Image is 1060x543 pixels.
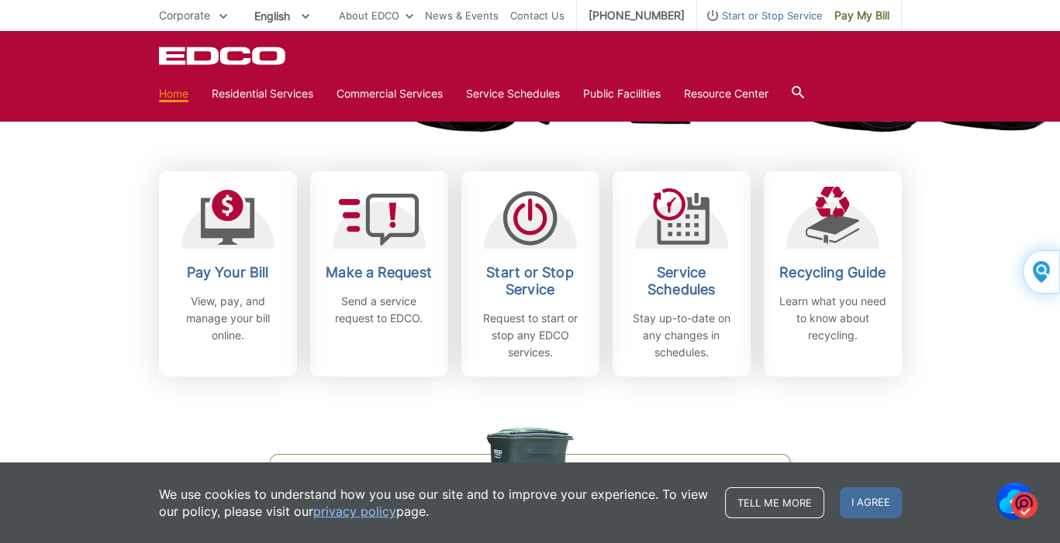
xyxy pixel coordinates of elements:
[159,46,288,65] a: EDCD logo. Return to the homepage.
[159,9,210,22] span: Corporate
[466,85,560,102] a: Service Schedules
[775,293,890,344] p: Learn what you need to know about recycling.
[473,310,588,361] p: Request to start or stop any EDCO services.
[310,171,448,376] a: Make a Request Send a service request to EDCO.
[322,293,437,327] p: Send a service request to EDCO.
[684,85,768,102] a: Resource Center
[313,503,396,520] a: privacy policy
[624,310,739,361] p: Stay up-to-date on any changes in schedules.
[159,171,297,376] a: Pay Your Bill View, pay, and manage your bill online.
[1011,491,1038,520] img: o1IwAAAABJRU5ErkJggg==
[171,264,285,281] h2: Pay Your Bill
[322,264,437,281] h2: Make a Request
[583,85,661,102] a: Public Facilities
[212,85,313,102] a: Residential Services
[425,7,499,24] a: News & Events
[510,7,565,24] a: Contact Us
[159,486,710,520] p: We use cookies to understand how you use our site and to improve your experience. To view our pol...
[243,3,321,29] span: English
[775,264,890,281] h2: Recycling Guide
[473,264,588,298] h2: Start or Stop Service
[337,85,443,102] a: Commercial Services
[840,487,902,518] span: I agree
[171,293,285,344] p: View, pay, and manage your bill online.
[725,487,824,518] a: Tell me more
[339,7,413,24] a: About EDCO
[624,264,739,298] h2: Service Schedules
[159,85,188,102] a: Home
[613,171,751,376] a: Service Schedules Stay up-to-date on any changes in schedules.
[834,7,889,24] span: Pay My Bill
[764,171,902,376] a: Recycling Guide Learn what you need to know about recycling.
